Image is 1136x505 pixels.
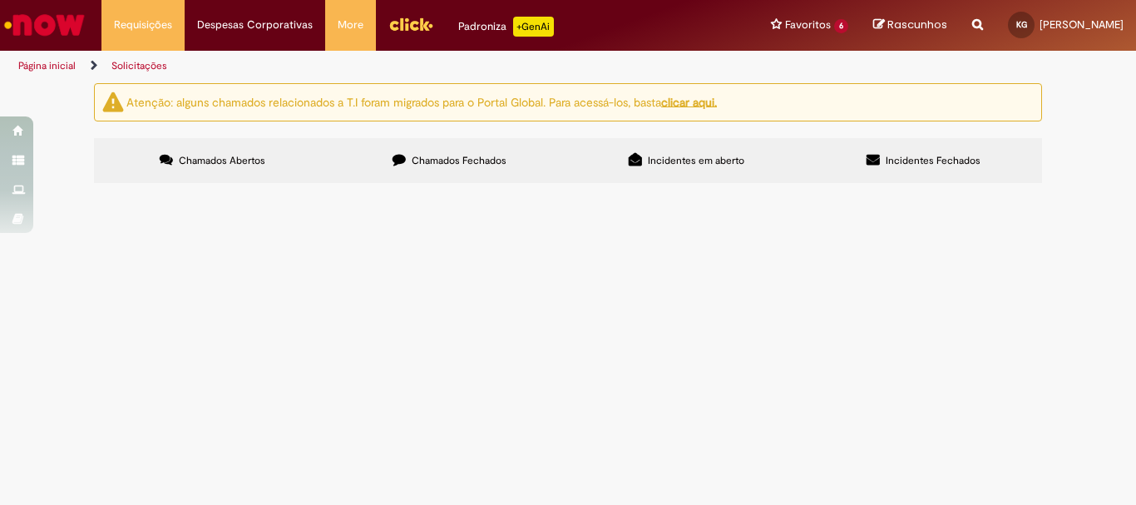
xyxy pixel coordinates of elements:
span: 6 [834,19,848,33]
a: Rascunhos [873,17,947,33]
a: clicar aqui. [661,94,717,109]
span: Chamados Abertos [179,154,265,167]
span: Requisições [114,17,172,33]
p: +GenAi [513,17,554,37]
span: Incidentes Fechados [886,154,980,167]
a: Página inicial [18,59,76,72]
span: [PERSON_NAME] [1040,17,1124,32]
span: Incidentes em aberto [648,154,744,167]
ul: Trilhas de página [12,51,745,82]
img: click_logo_yellow_360x200.png [388,12,433,37]
span: Rascunhos [887,17,947,32]
span: Despesas Corporativas [197,17,313,33]
span: KG [1016,19,1027,30]
div: Padroniza [458,17,554,37]
img: ServiceNow [2,8,87,42]
ng-bind-html: Atenção: alguns chamados relacionados a T.I foram migrados para o Portal Global. Para acessá-los,... [126,94,717,109]
a: Solicitações [111,59,167,72]
span: Favoritos [785,17,831,33]
span: More [338,17,363,33]
span: Chamados Fechados [412,154,506,167]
